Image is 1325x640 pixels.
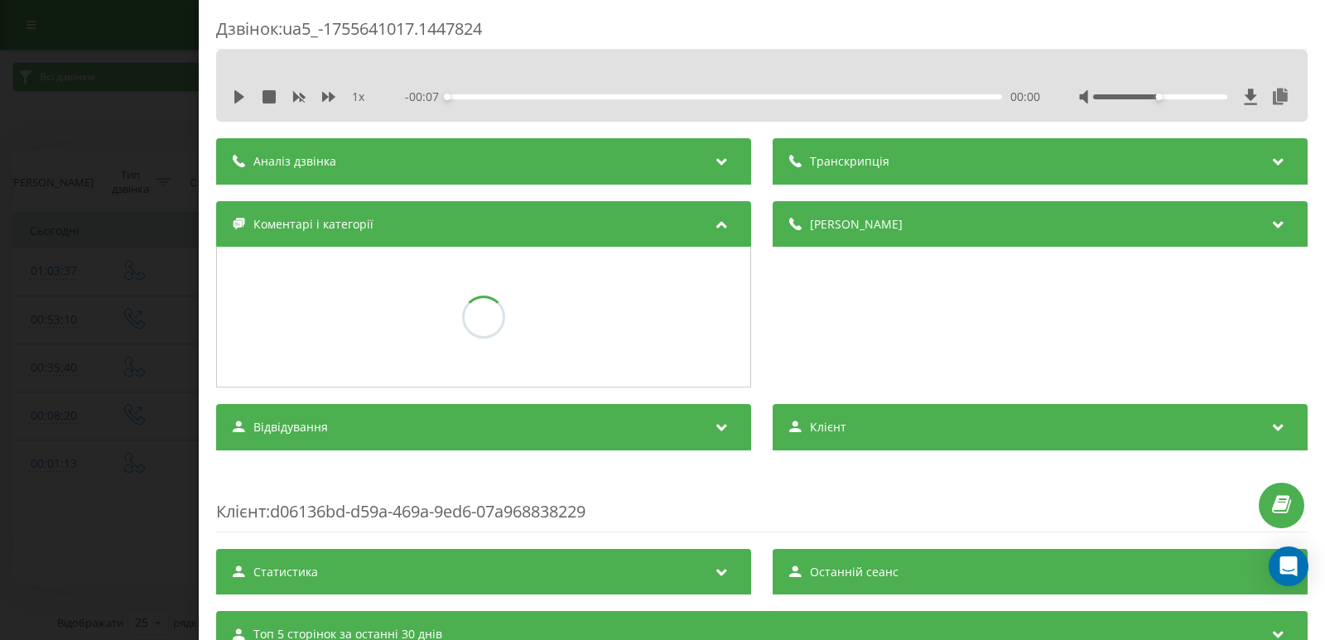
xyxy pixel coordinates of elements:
div: Accessibility label [444,94,450,100]
span: Останній сеанс [810,564,899,580]
span: 1 x [352,89,364,105]
span: Коментарі і категорії [253,216,373,233]
span: Аналіз дзвінка [253,153,336,170]
span: 00:00 [1010,89,1040,105]
div: Accessibility label [1155,94,1162,100]
span: Клієнт [810,419,846,435]
div: : d06136bd-d59a-469a-9ed6-07a968838229 [216,467,1308,532]
span: - 00:07 [405,89,447,105]
span: Статистика [253,564,318,580]
span: Клієнт [216,500,266,522]
span: Відвідування [253,419,328,435]
span: [PERSON_NAME] [810,216,903,233]
span: Транскрипція [810,153,889,170]
div: Open Intercom Messenger [1269,546,1308,586]
div: Дзвінок : ua5_-1755641017.1447824 [216,17,1308,50]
